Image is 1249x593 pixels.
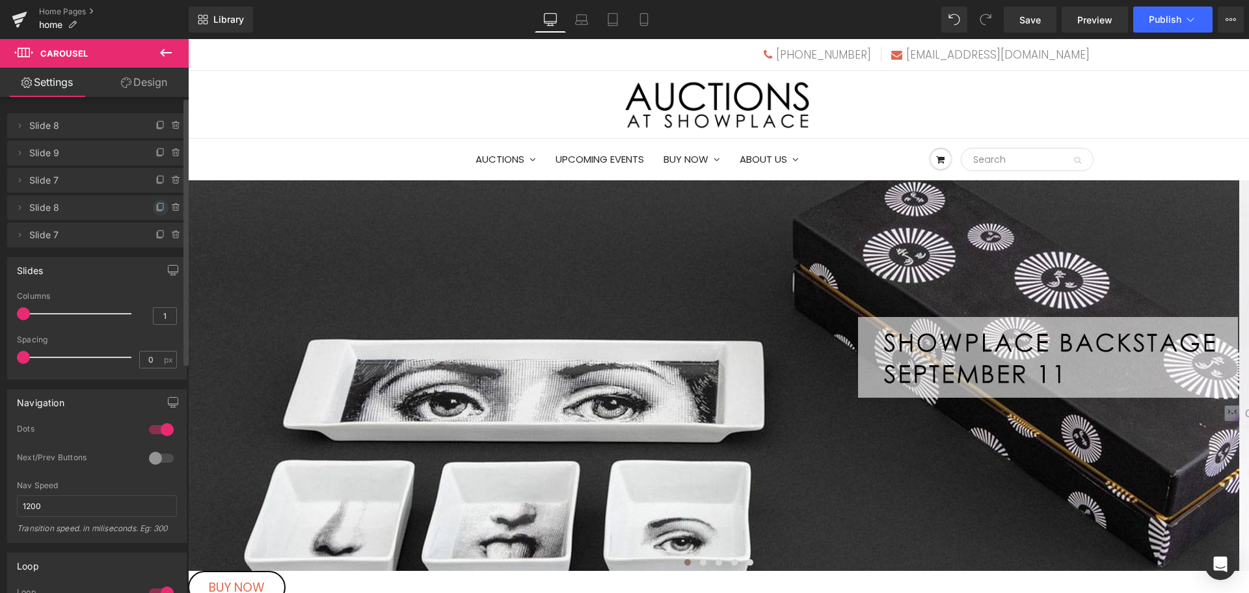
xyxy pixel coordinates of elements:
div: Open Intercom Messenger [1205,549,1236,580]
a: [PHONE_NUMBER] [576,8,683,23]
a: Auctions [278,100,358,141]
a: BUY NOW [466,100,542,141]
a: Laptop [566,7,597,33]
a: UPCOMING EVENTS [358,100,466,141]
span: Preview [1077,13,1112,27]
div: Navigation [17,390,64,408]
a: [EMAIL_ADDRESS][DOMAIN_NAME] [703,8,902,23]
div: Transition speed. in miliseconds. Eg: 300 [17,523,177,542]
a: Home Pages [39,7,189,17]
button: Publish [1133,7,1213,33]
div: Slides [17,258,43,276]
div: Loop [17,553,39,572]
div: Next/Prev Buttons [17,452,136,466]
span: Carousel [40,48,88,59]
a: Tablet [597,7,628,33]
div: Dots [17,424,136,437]
button: More [1218,7,1244,33]
span: Slide 8 [29,195,139,220]
span: px [164,355,175,364]
a: Design [97,68,191,97]
div: Nav Speed [17,481,177,490]
span: Publish [1149,14,1181,25]
button: Redo [973,7,999,33]
span: Slide 9 [29,141,139,165]
a: New Library [189,7,253,33]
a: Mobile [628,7,660,33]
span: home [39,20,62,30]
div: Columns [17,292,177,301]
span: Slide 8 [29,113,139,138]
span: Slide 7 [29,223,139,247]
button: Undo [941,7,967,33]
a: Preview [1062,7,1128,33]
input: Search [773,109,906,132]
span: Library [213,14,244,25]
a: ABOUT US [542,100,621,141]
span: Slide 7 [29,168,139,193]
img: Showplace [436,32,625,99]
div: Spacing [17,335,177,344]
a: Desktop [535,7,566,33]
span: BUY NOW [21,540,77,557]
span: Save [1019,13,1041,27]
